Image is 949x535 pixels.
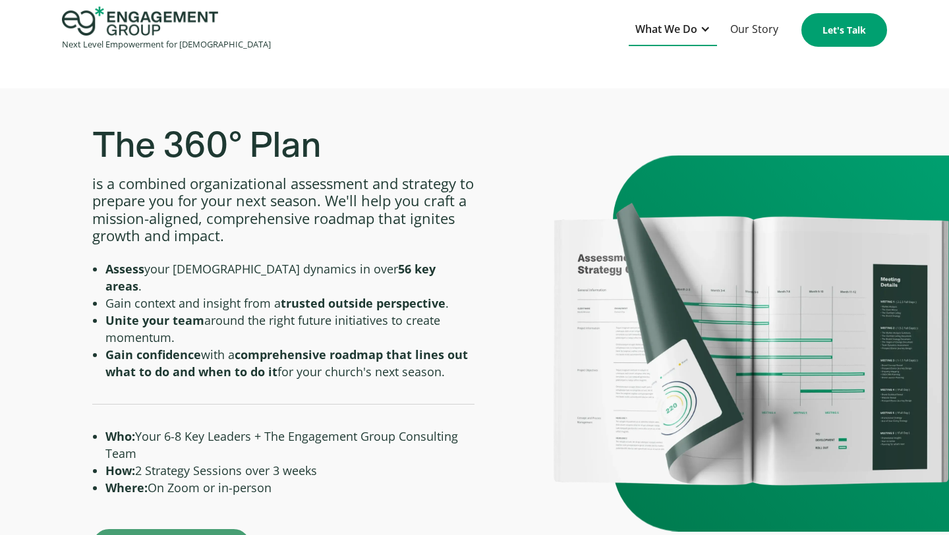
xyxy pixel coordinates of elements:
a: Our Story [724,14,785,46]
strong: 56 key areas [105,261,436,294]
div: What We Do [629,14,717,46]
li: On Zoom or in-person [105,479,474,496]
strong: Gain confidence [105,347,201,362]
strong: comprehensive roadmap that lines out what to do and when to do it [105,347,468,380]
strong: How: [105,463,135,478]
li: 2 Strategy Sessions over 3 weeks [105,462,474,479]
div: Next Level Empowerment for [DEMOGRAPHIC_DATA] [62,36,271,53]
img: Engagement Group Logo Icon [62,7,218,36]
li: Gain context and insight from a . [105,295,474,312]
img: A printed document showcasing a plan that covers a full 360 degree assessment in 56 key areas of ... [554,202,949,486]
div: What We Do [635,20,697,38]
p: is a combined organizational assessment and strategy to prepare you for your next season. We'll h... [92,175,474,244]
strong: Assess [105,261,144,277]
span: Organization [289,53,355,68]
li: around the right future initiatives to create momentum. [105,312,474,346]
li: Your 6-8 Key Leaders + The Engagement Group Consulting Team [105,428,474,462]
li: your [DEMOGRAPHIC_DATA] dynamics in over . [105,260,474,295]
li: with a for your church's next season. ‍ [105,346,474,397]
strong: trusted outside perspective [281,295,446,311]
strong: Where: [105,480,148,495]
a: home [62,7,271,53]
span: Phone number [289,107,364,122]
h3: The 360° Plan [92,125,474,168]
a: Let's Talk [801,13,887,47]
strong: Unite your team [105,312,204,328]
strong: Who: [105,428,135,444]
